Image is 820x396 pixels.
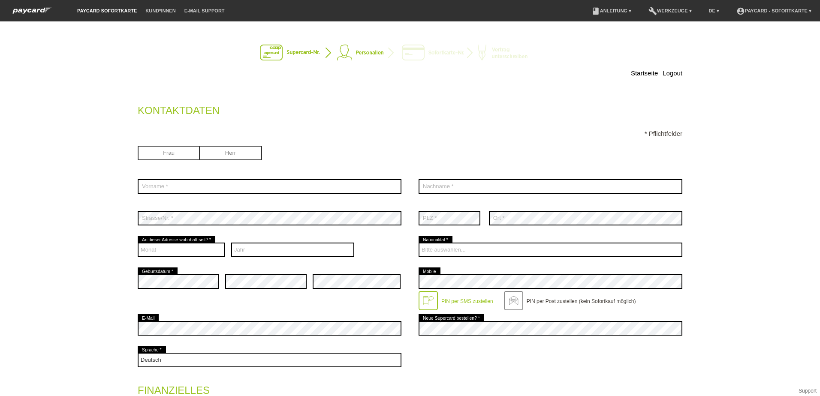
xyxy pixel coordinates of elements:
a: Support [799,388,817,394]
a: Startseite [631,69,658,77]
a: Logout [663,69,682,77]
i: build [648,7,657,15]
img: paycard Sofortkarte [9,6,56,15]
img: instantcard-v2-de-2.png [260,45,560,62]
a: account_circlepaycard - Sofortkarte ▾ [732,8,816,13]
i: account_circle [736,7,745,15]
a: paycard Sofortkarte [9,10,56,16]
a: E-Mail Support [180,8,229,13]
i: book [591,7,600,15]
a: Kund*innen [141,8,180,13]
legend: Kontaktdaten [138,96,682,121]
label: PIN per Post zustellen (kein Sofortkauf möglich) [527,298,636,304]
p: * Pflichtfelder [138,130,682,137]
a: bookAnleitung ▾ [587,8,636,13]
a: paycard Sofortkarte [73,8,141,13]
a: buildWerkzeuge ▾ [644,8,696,13]
label: PIN per SMS zustellen [441,298,493,304]
a: DE ▾ [705,8,724,13]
